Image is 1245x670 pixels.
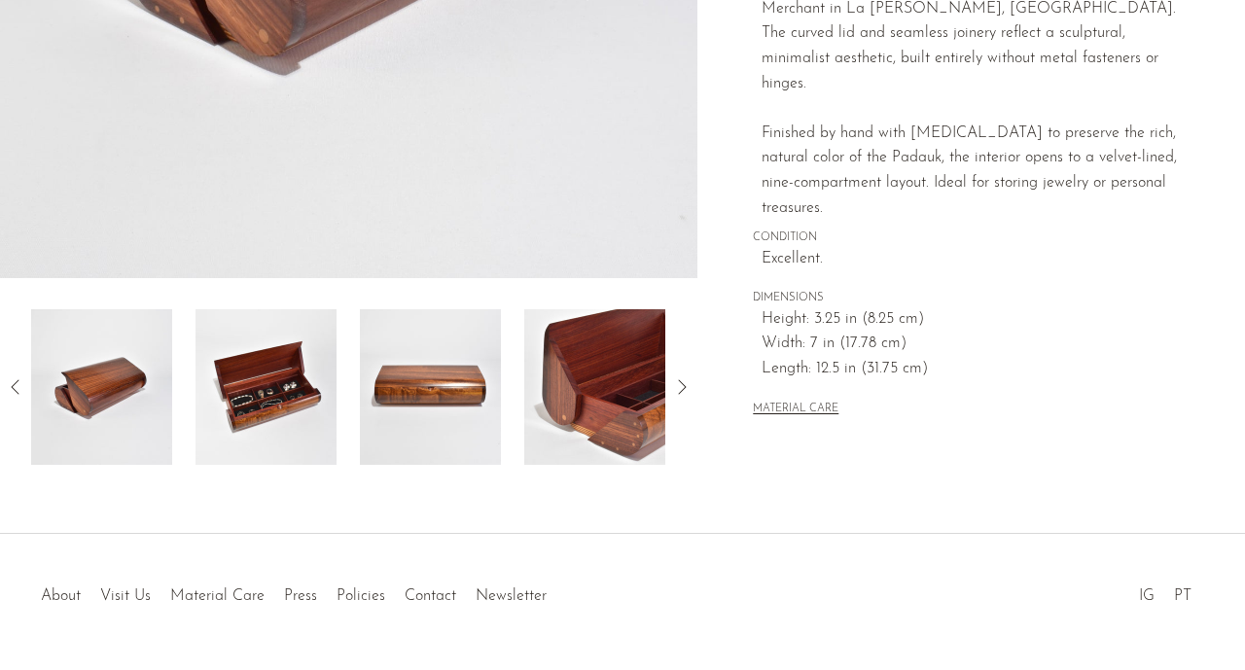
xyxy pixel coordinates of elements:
a: IG [1139,588,1155,604]
a: PT [1174,588,1192,604]
span: Height: 3.25 in (8.25 cm) [762,307,1191,333]
span: Width: 7 in (17.78 cm) [762,332,1191,357]
a: Policies [337,588,385,604]
span: CONDITION [753,229,1191,247]
span: Excellent. [762,247,1191,272]
img: Handmade Modernist Jewelry Box [196,309,337,465]
img: Handmade Modernist Jewelry Box [524,309,665,465]
ul: Social Medias [1129,573,1201,610]
a: Contact [405,588,456,604]
button: MATERIAL CARE [753,403,838,417]
a: Press [284,588,317,604]
ul: Quick links [31,573,556,610]
a: Material Care [170,588,265,604]
img: Handmade Modernist Jewelry Box [360,309,501,465]
a: About [41,588,81,604]
span: DIMENSIONS [753,290,1191,307]
span: Length: 12.5 in (31.75 cm) [762,357,1191,382]
a: Visit Us [100,588,151,604]
img: Handmade Modernist Jewelry Box [31,309,172,465]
